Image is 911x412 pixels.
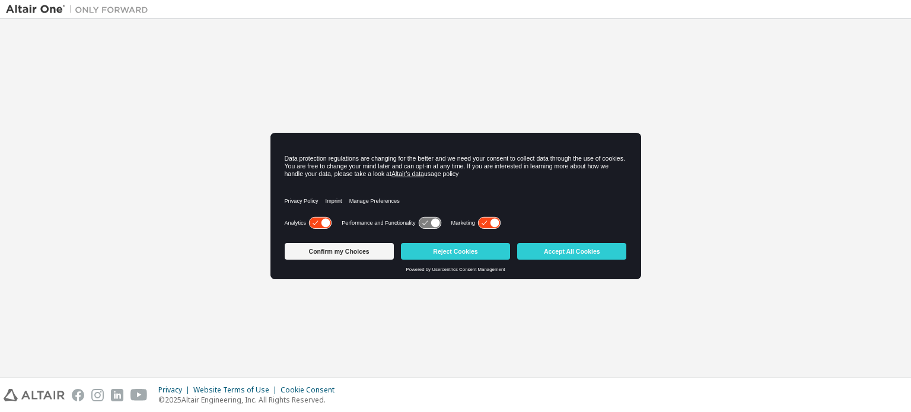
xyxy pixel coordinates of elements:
[6,4,154,15] img: Altair One
[91,389,104,401] img: instagram.svg
[111,389,123,401] img: linkedin.svg
[130,389,148,401] img: youtube.svg
[193,385,281,395] div: Website Terms of Use
[281,385,342,395] div: Cookie Consent
[72,389,84,401] img: facebook.svg
[4,389,65,401] img: altair_logo.svg
[158,395,342,405] p: © 2025 Altair Engineering, Inc. All Rights Reserved.
[158,385,193,395] div: Privacy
